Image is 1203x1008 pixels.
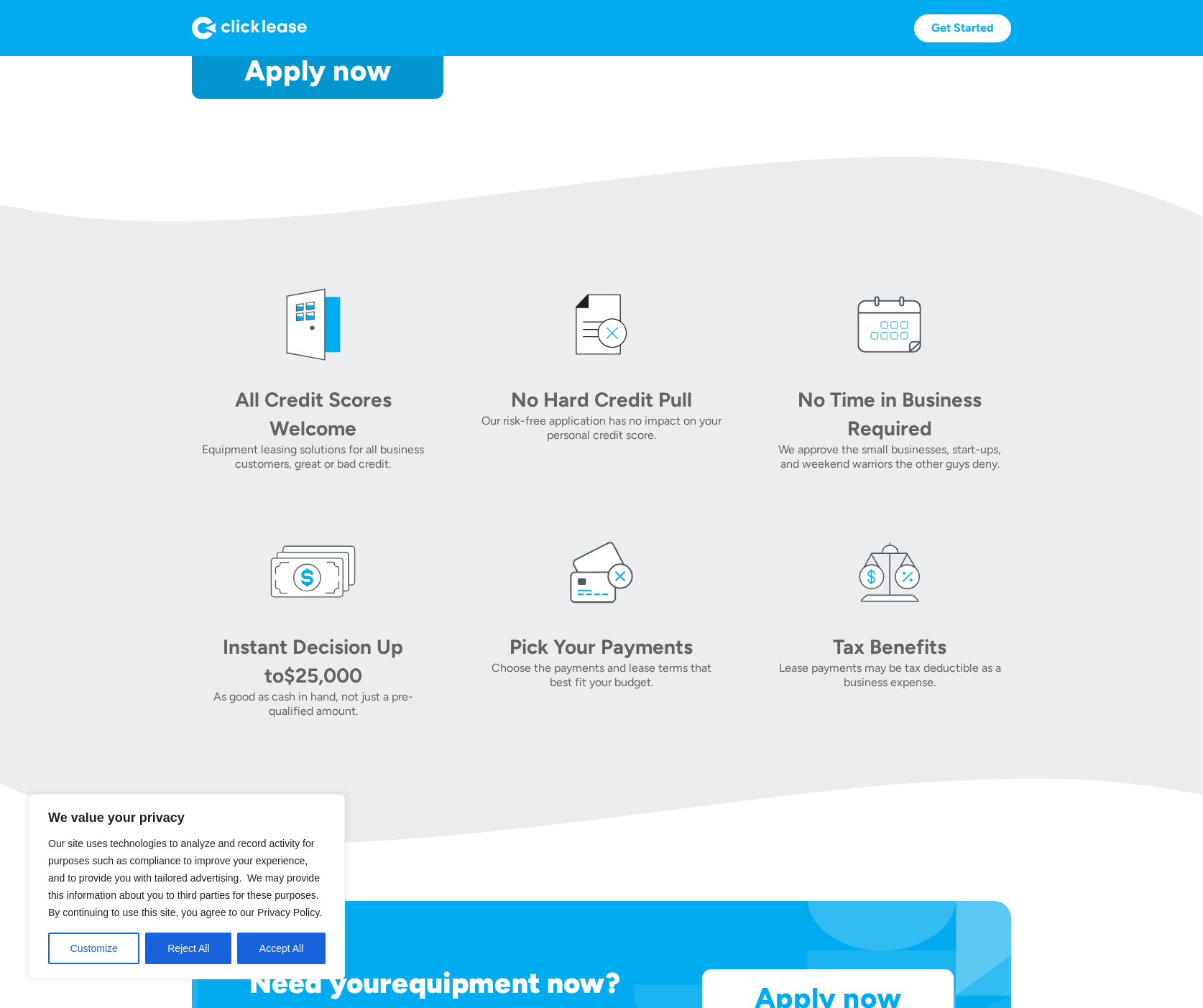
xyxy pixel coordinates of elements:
img: calendar icon [847,282,933,368]
img: credit icon [558,282,645,368]
div: No Time in Business Required [789,385,990,443]
div: Instant Decision Up to [223,634,403,688]
div: No Hard Credit Pull [501,385,702,414]
img: welcome icon [270,282,356,368]
div: $25,000 [284,663,362,688]
div: Pick Your Payments [501,632,702,661]
div: As good as cash in hand, not just a pre-qualified amount. [192,690,434,718]
span: Our site uses technologies to analyze and record activity for purposes such as compliance to impr... [48,838,322,918]
div: All Credit Scores Welcome [213,385,414,443]
div: We value your privacy [29,794,345,979]
img: Logo [192,17,307,40]
button: Customize [48,933,139,964]
h1: Need your [249,966,392,1000]
div: Lease payments may be tax deductible as a business expense. [769,661,1011,690]
h1: equipment now? [392,966,619,1000]
div: Equipment leasing solutions for all business customers, great or bad credit. [192,443,434,471]
div: Our risk-free application has no impact on your personal credit score. [480,414,722,443]
a: Get Started [914,14,1011,42]
button: Accept All [237,933,326,964]
a: Apply now [192,42,443,99]
button: Reject All [145,933,231,964]
div: We approve the small businesses, start-ups, and weekend warriors the other guys deny. [769,443,1011,471]
img: tax icon [847,529,933,615]
p: We value your privacy [48,809,326,826]
div: Tax Benefits [789,632,990,661]
img: card icon [558,529,645,615]
div: Choose the payments and lease terms that best fit your budget. [480,661,722,690]
img: money icon [270,529,356,615]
